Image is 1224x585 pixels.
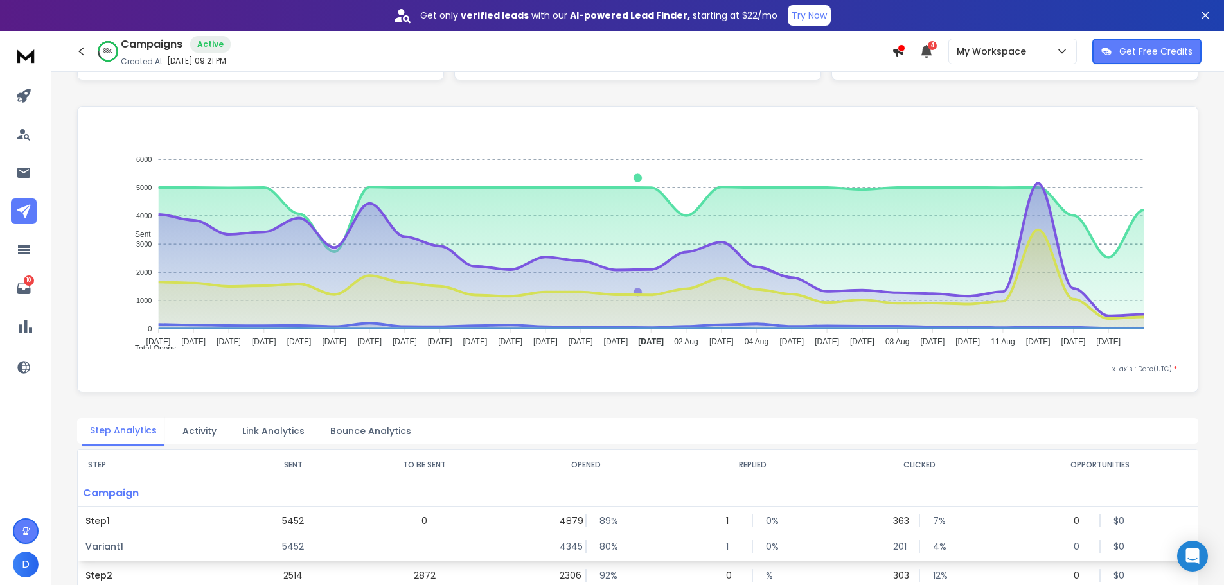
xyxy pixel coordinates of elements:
[287,337,312,346] tspan: [DATE]
[726,540,739,553] p: 1
[136,240,152,248] tspan: 3000
[604,337,628,346] tspan: [DATE]
[955,337,980,346] tspan: [DATE]
[414,569,436,582] p: 2872
[421,514,427,527] p: 0
[1113,540,1126,553] p: $ 0
[1061,337,1086,346] tspan: [DATE]
[560,540,572,553] p: 4345
[136,297,152,304] tspan: 1000
[103,48,112,55] p: 88 %
[13,44,39,67] img: logo
[190,36,231,53] div: Active
[893,569,906,582] p: 303
[78,450,240,480] th: STEP
[235,417,312,445] button: Link Analytics
[726,569,739,582] p: 0
[283,569,303,582] p: 2514
[282,514,304,527] p: 5452
[533,337,558,346] tspan: [DATE]
[121,57,164,67] p: Created At:
[1177,541,1208,572] div: Open Intercom Messenger
[1119,45,1193,58] p: Get Free Credits
[1002,450,1198,480] th: OPPORTUNITIES
[240,450,346,480] th: SENT
[957,45,1031,58] p: My Workspace
[1113,569,1126,582] p: $ 0
[815,337,839,346] tspan: [DATE]
[933,514,946,527] p: 7 %
[167,56,226,66] p: [DATE] 09:21 PM
[136,212,152,220] tspan: 4000
[13,552,39,577] button: D
[121,37,182,52] h1: Campaigns
[322,337,346,346] tspan: [DATE]
[709,337,734,346] tspan: [DATE]
[893,514,906,527] p: 363
[148,325,152,333] tspan: 0
[463,337,487,346] tspan: [DATE]
[1026,337,1051,346] tspan: [DATE]
[570,9,690,22] strong: AI-powered Lead Finder,
[885,337,909,346] tspan: 08 Aug
[502,450,669,480] th: OPENED
[560,514,572,527] p: 4879
[638,337,664,346] tspan: [DATE]
[1074,569,1087,582] p: 0
[217,337,241,346] tspan: [DATE]
[1074,540,1087,553] p: 0
[766,569,779,582] p: %
[569,337,593,346] tspan: [DATE]
[991,337,1015,346] tspan: 11 Aug
[393,337,417,346] tspan: [DATE]
[726,514,739,527] p: 1
[669,450,835,480] th: REPLIED
[252,337,276,346] tspan: [DATE]
[599,569,612,582] p: 92 %
[928,41,937,50] span: 4
[1092,39,1202,64] button: Get Free Credits
[1074,514,1087,527] p: 0
[181,337,206,346] tspan: [DATE]
[85,514,232,527] p: Step 1
[766,540,779,553] p: 0 %
[921,337,945,346] tspan: [DATE]
[420,9,777,22] p: Get only with our starting at $22/mo
[461,9,529,22] strong: verified leads
[136,155,152,163] tspan: 6000
[1096,337,1121,346] tspan: [DATE]
[175,417,224,445] button: Activity
[82,416,164,446] button: Step Analytics
[125,344,176,353] span: Total Opens
[836,450,1002,480] th: CLICKED
[745,337,768,346] tspan: 04 Aug
[98,364,1177,374] p: x-axis : Date(UTC)
[792,9,827,22] p: Try Now
[146,337,171,346] tspan: [DATE]
[893,540,906,553] p: 201
[85,540,232,553] p: Variant 1
[11,275,37,301] a: 10
[674,337,698,346] tspan: 02 Aug
[85,569,232,582] p: Step 2
[599,540,612,553] p: 80 %
[323,417,419,445] button: Bounce Analytics
[779,337,804,346] tspan: [DATE]
[125,230,151,239] span: Sent
[136,268,152,276] tspan: 2000
[347,450,502,480] th: TO BE SENT
[136,184,152,191] tspan: 5000
[1113,514,1126,527] p: $ 0
[788,5,831,26] button: Try Now
[24,275,34,286] p: 10
[78,480,240,506] p: Campaign
[498,337,522,346] tspan: [DATE]
[850,337,874,346] tspan: [DATE]
[357,337,382,346] tspan: [DATE]
[933,540,946,553] p: 4 %
[599,514,612,527] p: 89 %
[282,540,304,553] p: 5452
[933,569,946,582] p: 12 %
